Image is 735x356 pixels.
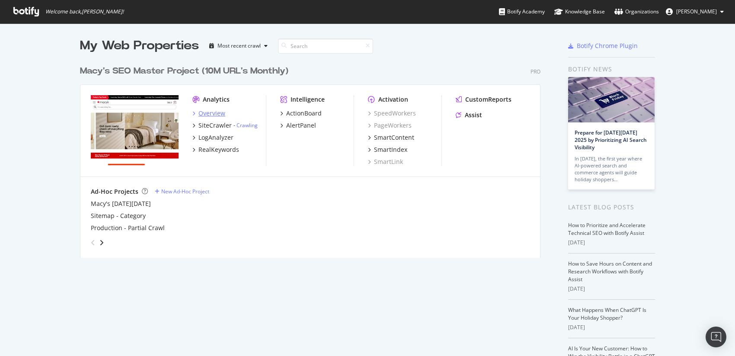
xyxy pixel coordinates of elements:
input: Search [278,38,373,54]
div: [DATE] [568,239,655,247]
div: Overview [198,109,225,118]
span: Welcome back, [PERSON_NAME] ! [45,8,124,15]
a: SmartIndex [368,145,407,154]
div: [DATE] [568,324,655,331]
a: How to Prioritize and Accelerate Technical SEO with Botify Assist [568,221,646,237]
img: www.macys.com [91,95,179,165]
a: Botify Chrome Plugin [568,42,638,50]
div: SmartContent [374,133,414,142]
div: SmartIndex [374,145,407,154]
button: [PERSON_NAME] [659,5,731,19]
div: [DATE] [568,285,655,293]
div: Assist [465,111,482,119]
a: CustomReports [456,95,511,104]
a: SmartContent [368,133,414,142]
div: Intelligence [291,95,325,104]
img: Prepare for Black Friday 2025 by Prioritizing AI Search Visibility [568,77,655,122]
a: RealKeywords [192,145,239,154]
div: Botify news [568,64,655,74]
div: Open Intercom Messenger [706,327,726,347]
a: SmartLink [368,157,403,166]
div: Latest Blog Posts [568,202,655,212]
div: Ad-Hoc Projects [91,187,138,196]
div: Botify Academy [499,7,545,16]
div: In [DATE], the first year where AI-powered search and commerce agents will guide holiday shoppers… [575,155,648,183]
div: Analytics [203,95,230,104]
a: What Happens When ChatGPT Is Your Holiday Shopper? [568,306,646,321]
a: SiteCrawler- Crawling [192,121,258,130]
div: New Ad-Hoc Project [161,188,209,195]
a: Macy's SEO Master Project (10M URL's Monthly) [80,65,292,77]
a: SpeedWorkers [368,109,416,118]
a: Production - Partial Crawl [91,224,165,232]
div: Activation [378,95,408,104]
div: ActionBoard [286,109,322,118]
span: aj benjumea [676,8,717,15]
div: Most recent crawl [217,43,261,48]
div: Macy's SEO Master Project (10M URL's Monthly) [80,65,288,77]
div: - [233,122,258,129]
div: Pro [530,68,540,75]
a: How to Save Hours on Content and Research Workflows with Botify Assist [568,260,652,283]
div: My Web Properties [80,37,199,55]
a: PageWorkers [368,121,412,130]
div: SiteCrawler [198,121,232,130]
div: grid [80,55,547,258]
a: Overview [192,109,225,118]
div: angle-right [99,238,105,247]
a: LogAnalyzer [192,133,233,142]
a: Macy's [DATE][DATE] [91,199,151,208]
button: Most recent crawl [206,39,271,53]
div: angle-left [87,236,99,250]
div: RealKeywords [198,145,239,154]
a: Crawling [236,122,258,129]
div: AlertPanel [286,121,316,130]
a: Assist [456,111,482,119]
div: Botify Chrome Plugin [577,42,638,50]
div: LogAnalyzer [198,133,233,142]
a: Sitemap - Category [91,212,146,220]
a: AlertPanel [280,121,316,130]
div: Organizations [614,7,659,16]
div: Knowledge Base [554,7,605,16]
a: New Ad-Hoc Project [155,188,209,195]
a: ActionBoard [280,109,322,118]
a: Prepare for [DATE][DATE] 2025 by Prioritizing AI Search Visibility [575,129,647,151]
div: CustomReports [465,95,511,104]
